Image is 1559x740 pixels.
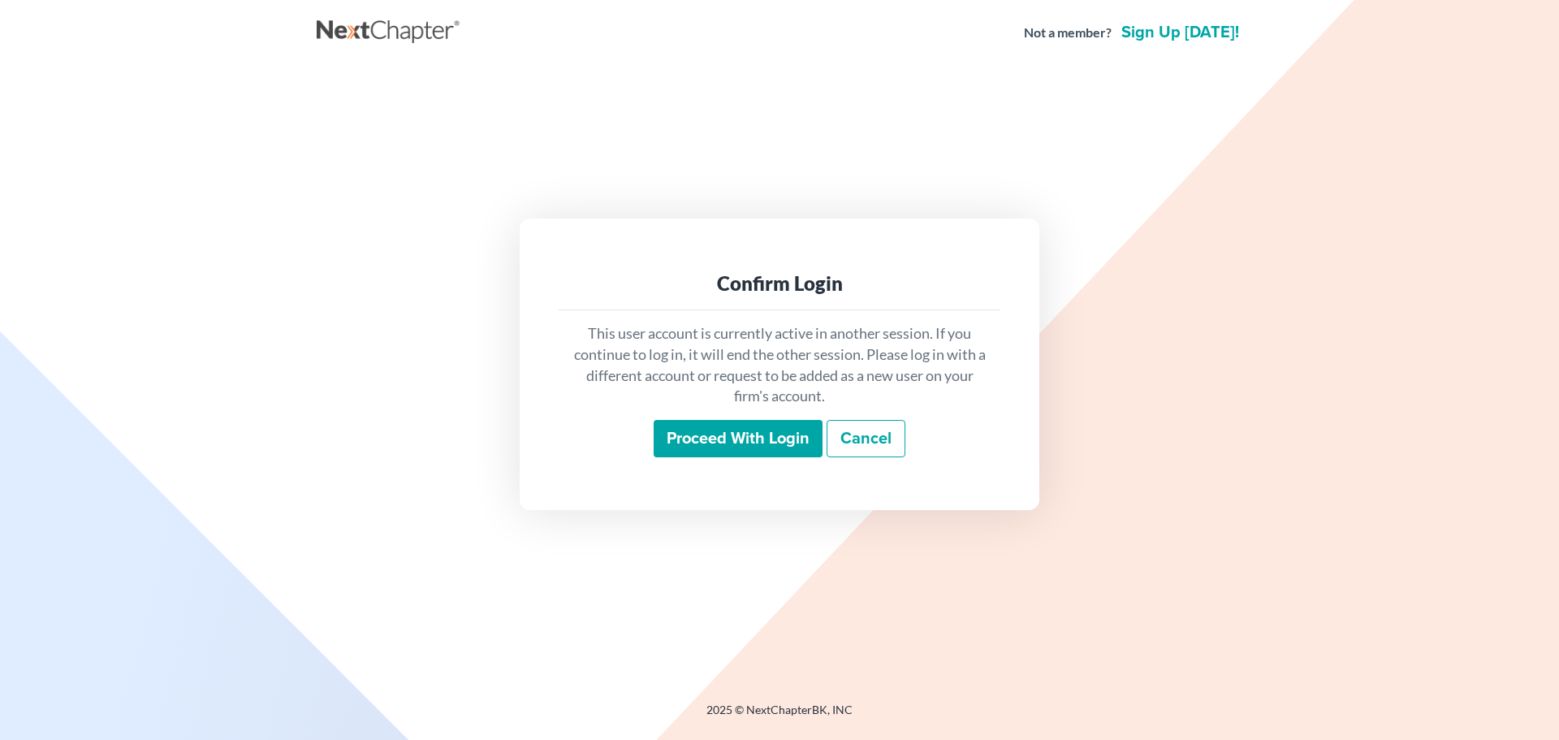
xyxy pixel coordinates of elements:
[572,323,987,407] p: This user account is currently active in another session. If you continue to log in, it will end ...
[1118,24,1242,41] a: Sign up [DATE]!
[654,420,823,457] input: Proceed with login
[827,420,905,457] a: Cancel
[572,270,987,296] div: Confirm Login
[1024,24,1112,42] strong: Not a member?
[317,702,1242,731] div: 2025 © NextChapterBK, INC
